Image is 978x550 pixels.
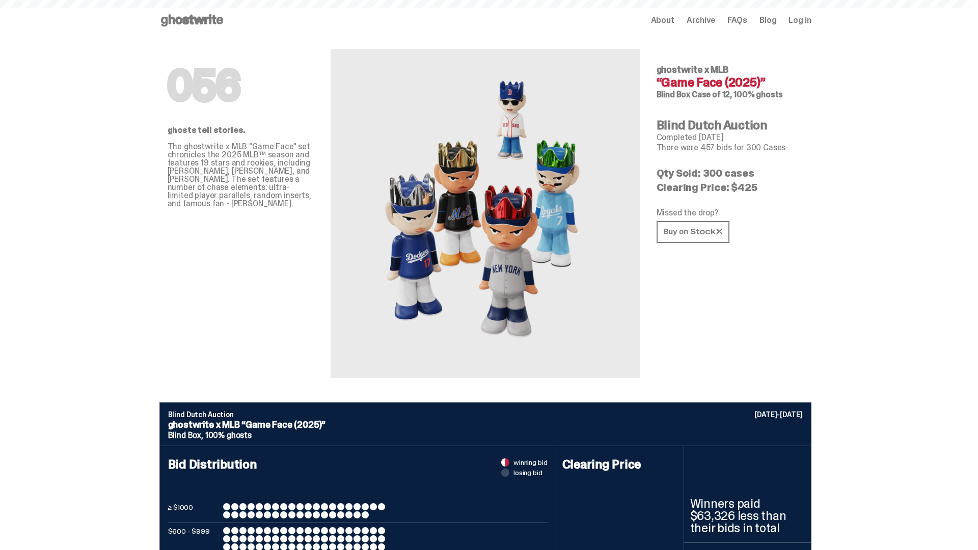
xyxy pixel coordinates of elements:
[789,16,811,24] a: Log in
[657,64,728,76] span: ghostwrite x MLB
[690,498,805,534] p: Winners paid $63,326 less than their bids in total
[754,411,802,418] p: [DATE]-[DATE]
[168,65,314,106] h1: 056
[513,459,547,466] span: winning bid
[168,458,548,503] h4: Bid Distribution
[373,73,597,353] img: MLB&ldquo;Game Face (2025)&rdquo;
[562,458,677,471] h4: Clearing Price
[657,168,803,178] p: Qty Sold: 300 cases
[657,119,803,131] h4: Blind Dutch Auction
[657,133,803,142] p: Completed [DATE]
[168,411,803,418] p: Blind Dutch Auction
[657,209,803,217] p: Missed the drop?
[759,16,776,24] a: Blog
[651,16,674,24] a: About
[692,89,783,100] span: Case of 12, 100% ghosts
[168,420,803,429] p: ghostwrite x MLB “Game Face (2025)”
[657,182,803,193] p: Clearing Price: $425
[168,430,203,441] span: Blind Box,
[168,143,314,208] p: The ghostwrite x MLB "Game Face" set chronicles the 2025 MLB™ season and features 19 stars and ro...
[657,144,803,152] p: There were 457 bids for 300 Cases.
[168,503,219,518] p: ≥ $1000
[727,16,747,24] a: FAQs
[205,430,252,441] span: 100% ghosts
[687,16,715,24] a: Archive
[168,126,314,134] p: ghosts tell stories.
[657,89,691,100] span: Blind Box
[657,76,803,89] h4: “Game Face (2025)”
[513,469,542,476] span: losing bid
